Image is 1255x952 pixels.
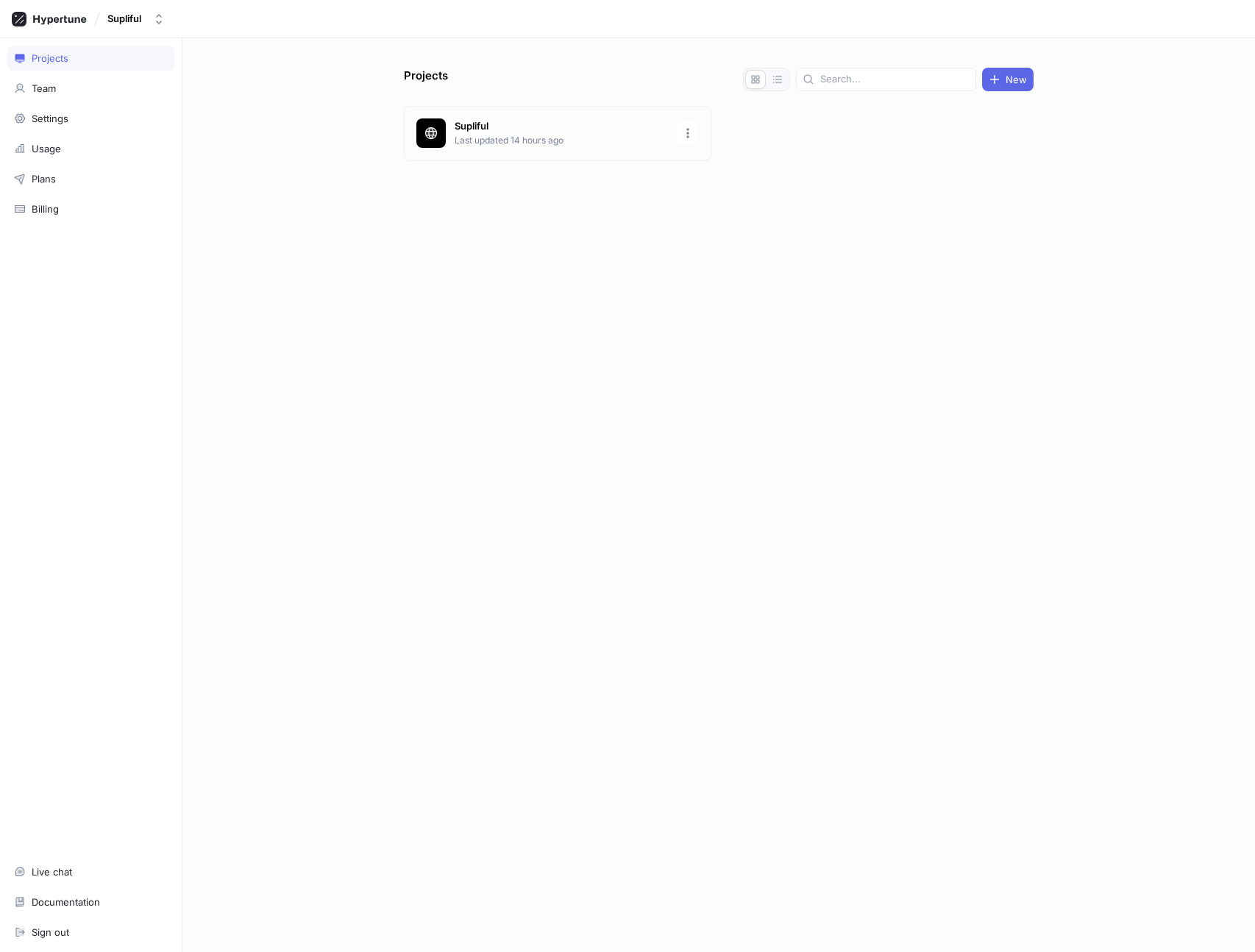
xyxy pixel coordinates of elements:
a: Billing [7,196,174,221]
a: Documentation [7,889,174,914]
button: Supliful [102,7,171,31]
div: Settings [32,113,68,124]
div: Billing [32,203,59,215]
button: New [982,68,1034,91]
a: Team [7,76,174,101]
a: Projects [7,46,174,71]
div: Projects [32,52,68,64]
input: Search... [820,72,970,87]
div: Plans [32,173,56,185]
span: New [1006,75,1027,84]
div: Usage [32,143,61,154]
div: Live chat [32,866,72,878]
div: Team [32,82,56,94]
a: Plans [7,166,174,191]
div: Documentation [32,896,100,908]
a: Settings [7,106,174,131]
p: Last updated 14 hours ago [455,134,668,147]
div: Supliful [107,13,141,25]
p: Projects [404,68,448,91]
a: Usage [7,136,174,161]
div: Sign out [32,926,69,938]
p: Supliful [455,119,668,134]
